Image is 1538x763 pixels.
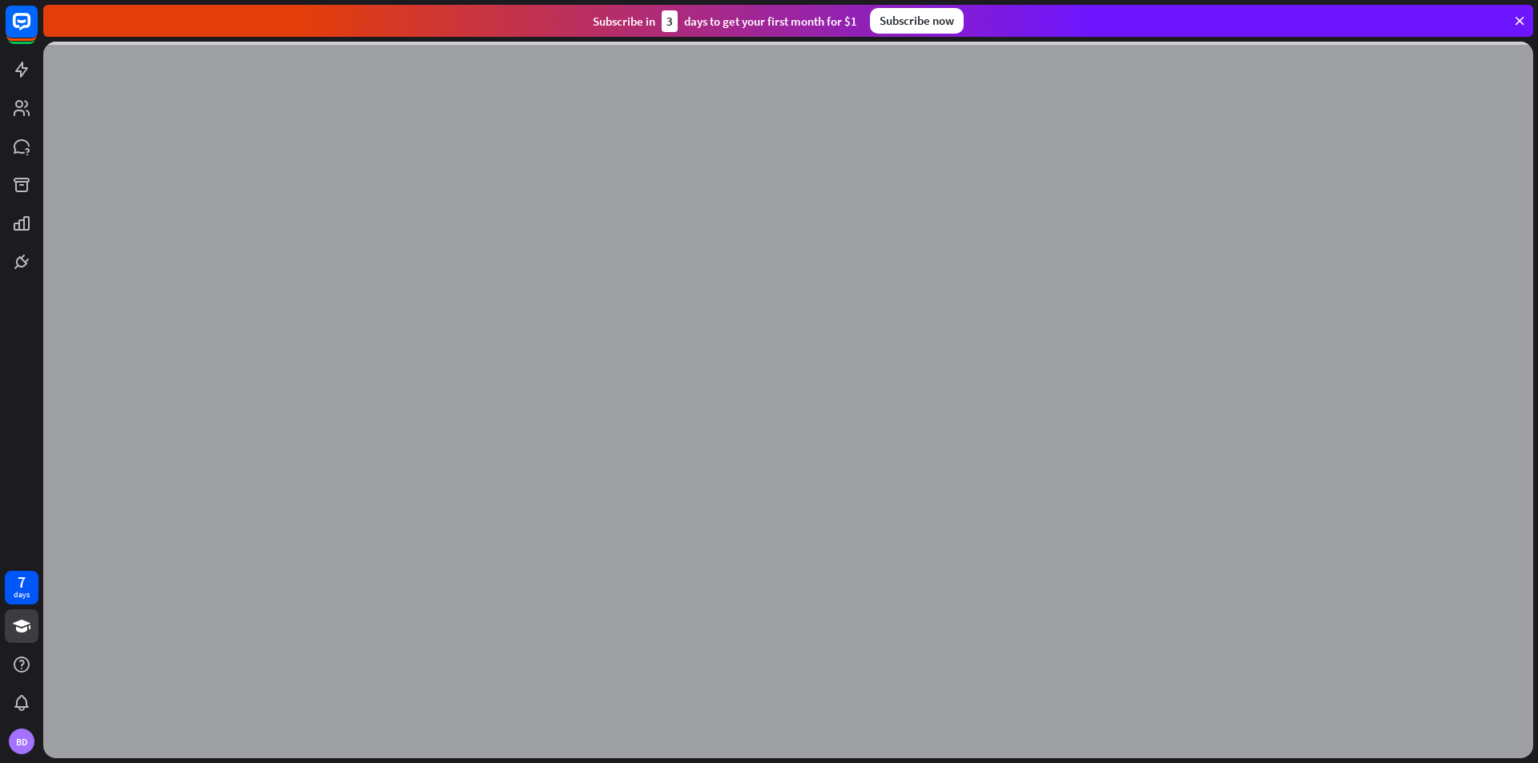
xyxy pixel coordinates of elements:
[870,8,964,34] div: Subscribe now
[14,589,30,600] div: days
[662,10,678,32] div: 3
[5,571,38,604] a: 7 days
[593,10,857,32] div: Subscribe in days to get your first month for $1
[18,575,26,589] div: 7
[9,729,34,754] div: BD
